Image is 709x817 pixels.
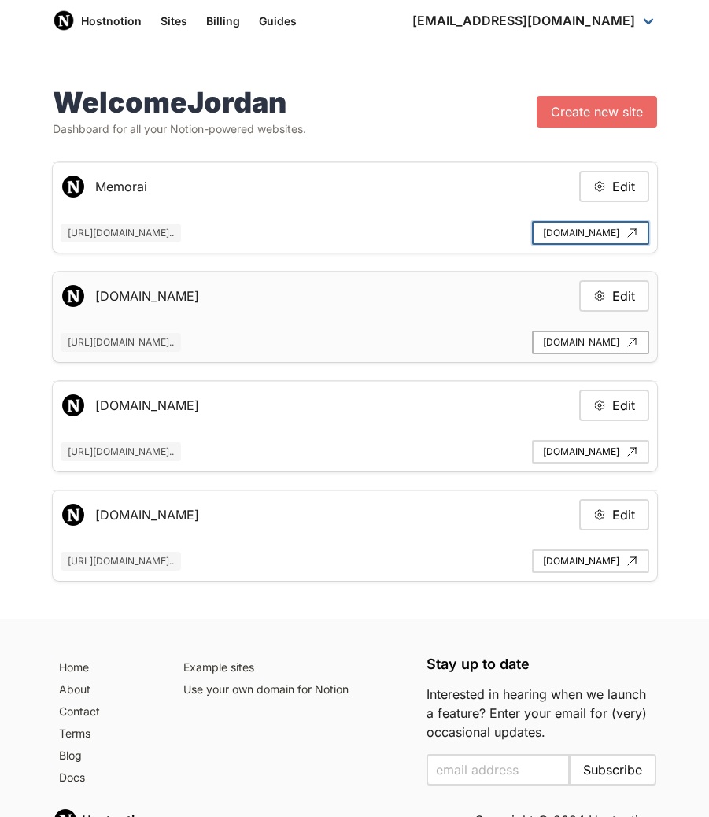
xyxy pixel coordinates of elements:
[579,171,649,202] button: Edit
[61,333,181,352] span: [URL][DOMAIN_NAME]..
[61,442,181,461] span: [URL][DOMAIN_NAME]..
[532,221,649,245] a: [DOMAIN_NAME]
[61,224,181,242] span: [URL][DOMAIN_NAME]..
[53,767,158,789] a: Docs
[53,723,158,745] a: Terms
[61,283,86,309] img: Favicon for demo.hostnotion.co
[53,9,75,31] img: Host Notion logo
[61,502,86,527] img: Favicon for docs.hostnotion.co
[53,678,158,701] a: About
[95,287,199,305] h5: [DOMAIN_NAME]
[53,87,306,118] h1: Welcome Jordan
[95,396,199,415] h5: [DOMAIN_NAME]
[95,505,199,524] h5: [DOMAIN_NAME]
[177,678,408,701] a: Use your own domain for Notion
[579,390,649,421] button: Edit
[532,549,649,573] a: [DOMAIN_NAME]
[427,685,657,741] p: Interested in hearing when we launch a feature? Enter your email for (very) occasional updates.
[53,745,158,767] a: Blog
[537,96,657,128] a: Create new site
[579,499,649,530] button: Edit
[532,440,649,464] a: [DOMAIN_NAME]
[427,754,571,786] input: Enter your email to subscribe to the email list and be notified when we launch
[61,552,181,571] span: [URL][DOMAIN_NAME]..
[53,701,158,723] a: Contact
[53,656,158,678] a: Home
[579,280,649,312] button: Edit
[532,331,649,354] a: [DOMAIN_NAME]
[53,121,306,137] p: Dashboard for all your Notion-powered websites.
[177,656,408,678] a: Example sites
[61,174,86,199] img: Favicon for memorai.humanloop.ml
[569,754,656,786] button: Subscribe
[61,393,86,418] img: Favicon for blog.hostnotion.co
[95,177,147,196] h5: Memorai
[427,656,657,672] h5: Stay up to date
